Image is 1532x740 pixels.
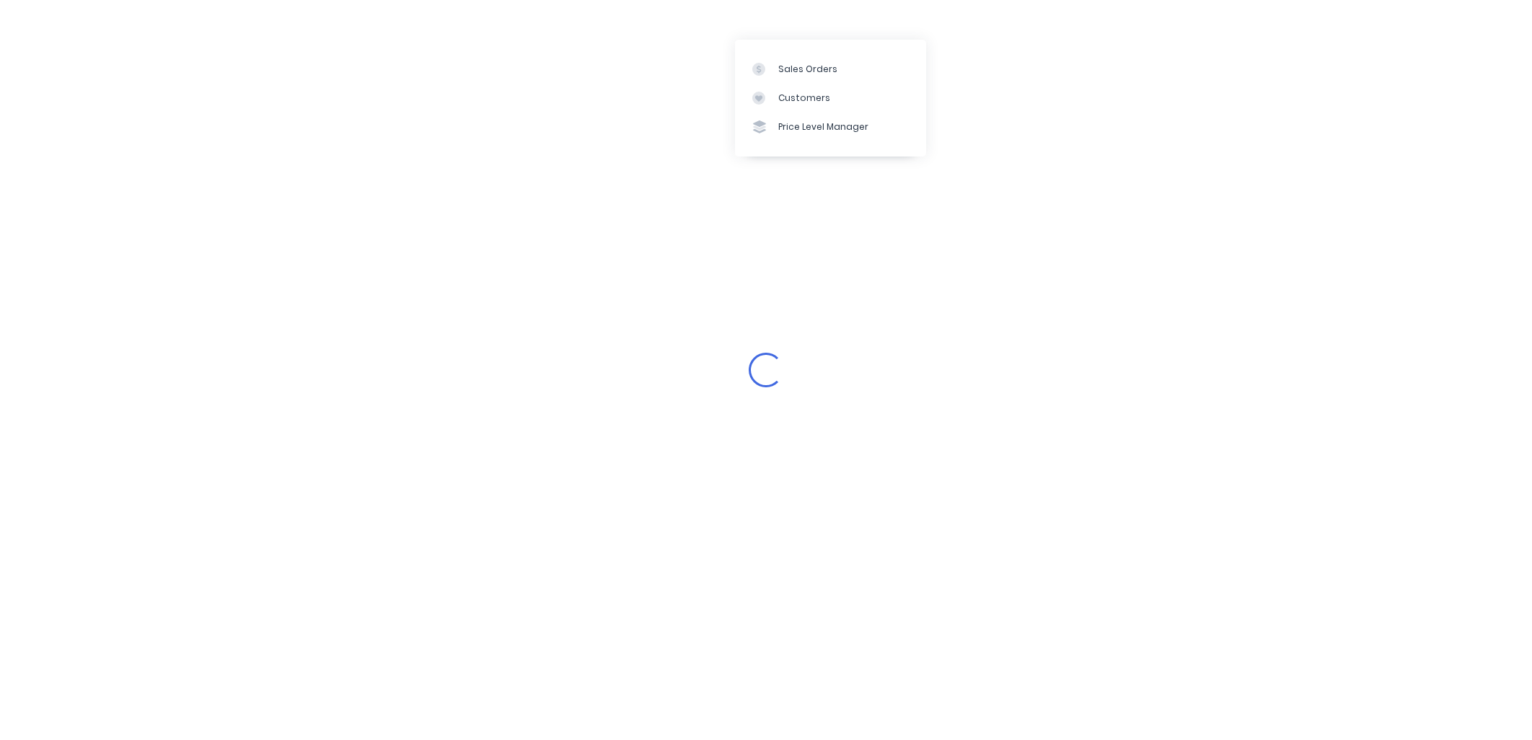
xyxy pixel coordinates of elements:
div: Price Level Manager [778,120,868,133]
a: Customers [735,84,926,113]
div: Customers [778,92,830,105]
a: Sales Orders [735,54,926,83]
a: Price Level Manager [735,113,926,141]
div: Sales Orders [778,63,837,76]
